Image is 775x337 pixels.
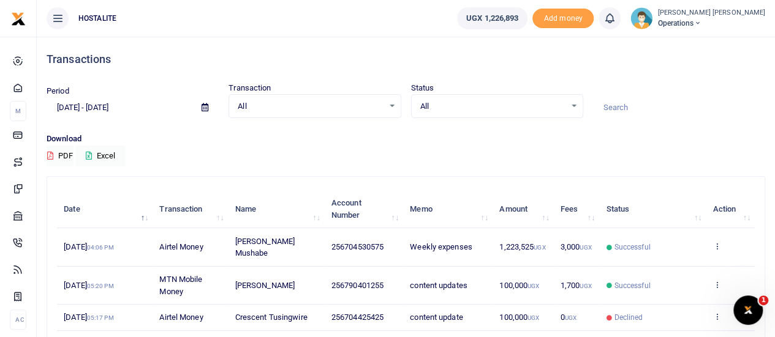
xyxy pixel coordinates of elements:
span: 100,000 [499,313,539,322]
li: M [10,101,26,121]
span: [DATE] [64,281,113,290]
span: Successful [614,242,650,253]
label: Transaction [229,82,271,94]
span: Declined [614,312,643,323]
th: Action: activate to sort column ascending [706,190,755,228]
small: 04:06 PM [87,244,114,251]
span: MTN Mobile Money [159,275,202,296]
input: select period [47,97,192,118]
img: logo-small [11,12,26,26]
a: logo-small logo-large logo-large [11,13,26,23]
a: UGX 1,226,893 [457,7,527,29]
small: UGX [534,244,545,251]
span: 3,000 [561,242,592,251]
span: [DATE] [64,313,113,322]
th: Status: activate to sort column ascending [599,190,706,228]
span: 0 [561,313,577,322]
small: UGX [527,314,539,321]
th: Name: activate to sort column ascending [228,190,324,228]
li: Ac [10,309,26,330]
span: 1,700 [561,281,592,290]
small: [PERSON_NAME] [PERSON_NAME] [657,8,765,18]
span: Successful [614,280,650,291]
a: profile-user [PERSON_NAME] [PERSON_NAME] Operations [630,7,765,29]
iframe: Intercom live chat [733,295,763,325]
small: UGX [580,283,591,289]
small: 05:20 PM [87,283,114,289]
span: Airtel Money [159,242,203,251]
input: Search [593,97,765,118]
th: Transaction: activate to sort column ascending [153,190,228,228]
small: 05:17 PM [87,314,114,321]
span: Weekly expenses [410,242,472,251]
small: UGX [527,283,539,289]
span: 256704425425 [331,313,384,322]
a: Add money [532,13,594,22]
span: 256704530575 [331,242,384,251]
span: Add money [532,9,594,29]
button: Excel [75,146,126,166]
span: [PERSON_NAME] [235,281,295,290]
span: 1 [758,295,768,305]
label: Status [411,82,434,94]
span: HOSTALITE [74,13,121,24]
span: All [420,100,565,113]
th: Date: activate to sort column descending [57,190,153,228]
span: content updates [410,281,467,290]
li: Wallet ballance [452,7,532,29]
label: Period [47,85,69,97]
small: UGX [580,244,591,251]
li: Toup your wallet [532,9,594,29]
span: 100,000 [499,281,539,290]
span: [PERSON_NAME] Mushabe [235,237,295,258]
span: Crescent Tusingwire [235,313,308,322]
span: 1,223,525 [499,242,545,251]
p: Download [47,133,765,146]
th: Account Number: activate to sort column ascending [325,190,403,228]
span: Airtel Money [159,313,203,322]
span: UGX 1,226,893 [466,12,518,24]
img: profile-user [630,7,652,29]
small: UGX [565,314,577,321]
span: All [238,100,383,113]
th: Amount: activate to sort column ascending [493,190,554,228]
span: 256790401255 [331,281,384,290]
span: content update [410,313,463,322]
span: [DATE] [64,242,113,251]
th: Memo: activate to sort column ascending [403,190,493,228]
span: Operations [657,18,765,29]
th: Fees: activate to sort column ascending [554,190,600,228]
h4: Transactions [47,53,765,66]
button: PDF [47,146,74,166]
